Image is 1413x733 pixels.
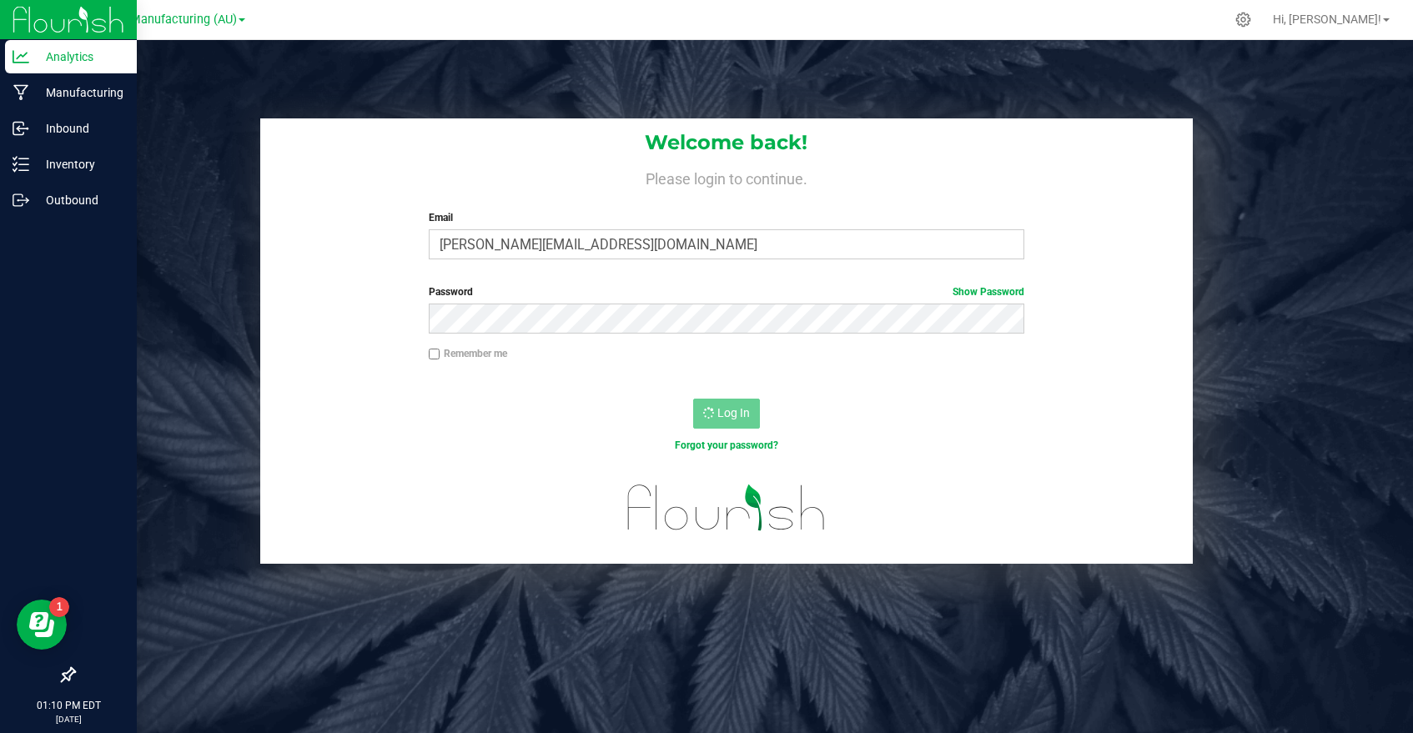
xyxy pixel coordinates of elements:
inline-svg: Manufacturing [13,84,29,101]
inline-svg: Inventory [13,156,29,173]
button: Log In [693,399,760,429]
h1: Welcome back! [260,132,1192,153]
span: Stash Manufacturing (AU) [96,13,237,27]
a: Forgot your password? [675,439,778,451]
p: [DATE] [8,713,129,725]
label: Email [429,210,1025,225]
span: Password [429,286,473,298]
input: Remember me [429,349,440,360]
a: Show Password [953,286,1024,298]
p: Manufacturing [29,83,129,103]
label: Remember me [429,346,507,361]
h4: Please login to continue. [260,167,1192,187]
span: Log In [717,406,750,419]
iframe: Resource center [17,600,67,650]
p: 01:10 PM EDT [8,698,129,713]
span: Hi, [PERSON_NAME]! [1273,13,1381,26]
inline-svg: Analytics [13,48,29,65]
img: flourish_logo.svg [610,470,842,545]
inline-svg: Outbound [13,192,29,208]
p: Analytics [29,47,129,67]
inline-svg: Inbound [13,120,29,137]
p: Inventory [29,154,129,174]
div: Manage settings [1233,12,1254,28]
iframe: Resource center unread badge [49,597,69,617]
p: Outbound [29,190,129,210]
p: Inbound [29,118,129,138]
